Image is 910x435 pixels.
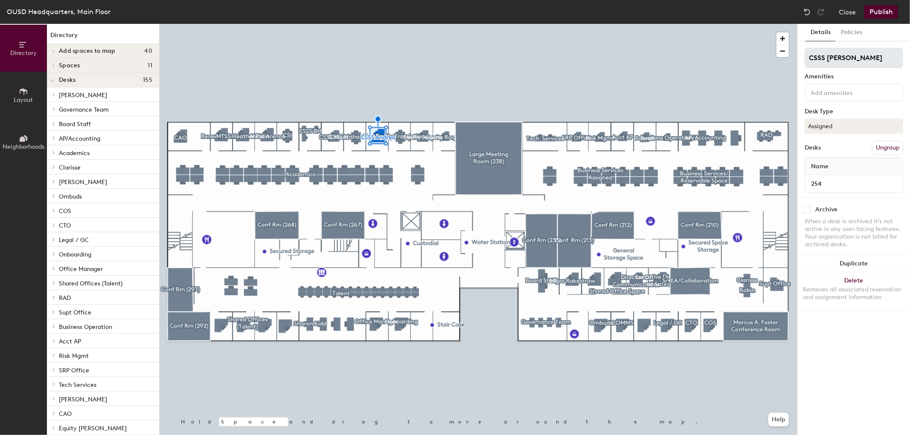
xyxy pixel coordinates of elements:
[59,425,127,432] span: Equity [PERSON_NAME]
[817,8,825,16] img: Redo
[815,206,837,213] div: Archive
[59,207,71,215] span: COS
[803,8,811,16] img: Undo
[872,141,903,155] button: Ungroup
[836,24,867,41] button: Policies
[143,77,152,84] span: 155
[59,222,71,229] span: CTO
[864,5,898,19] button: Publish
[59,294,71,302] span: RAD
[59,193,82,200] span: Ombuds
[59,150,90,157] span: Academics
[47,31,159,44] h1: Directory
[805,218,903,248] div: When a desk is archived it's not active in any user-facing features. Your organization is not bil...
[809,87,886,97] input: Add amenities
[59,164,81,171] span: Clarisse
[805,144,821,151] div: Desks
[3,143,44,150] span: Neighborhoods
[59,121,91,128] span: Board Staff
[798,272,910,310] button: DeleteRemoves all associated reservation and assignment information
[59,367,89,374] span: SRP Office
[10,49,37,57] span: Directory
[59,48,116,55] span: Add spaces to map
[59,106,109,113] span: Governance Team
[805,108,903,115] div: Desk Type
[59,236,89,244] span: Legal / GC
[59,62,80,69] span: Spaces
[59,179,107,186] span: [PERSON_NAME]
[59,265,103,273] span: Office Manager
[59,309,91,316] span: Supt Office
[59,77,76,84] span: Desks
[59,280,122,287] span: Shared Offices (Talent)
[7,6,110,17] div: OUSD Headquarters, Main Floor
[805,24,836,41] button: Details
[59,396,107,403] span: [PERSON_NAME]
[59,135,100,142] span: AP/Accounting
[59,92,107,99] span: [PERSON_NAME]
[59,352,89,360] span: Risk Mgmt
[807,159,833,174] span: Name
[144,48,152,55] span: 40
[59,338,81,345] span: Acct AP
[148,62,152,69] span: 11
[59,251,91,258] span: Onboarding
[59,323,112,331] span: Business Operation
[805,73,903,80] div: Amenities
[59,410,72,418] span: CAO
[807,178,901,190] input: Unnamed desk
[59,381,96,389] span: Tech Services
[14,96,33,104] span: Layout
[768,413,789,426] button: Help
[803,286,905,301] div: Removes all associated reservation and assignment information
[798,255,910,272] button: Duplicate
[839,5,856,19] button: Close
[805,118,903,134] button: Assigned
